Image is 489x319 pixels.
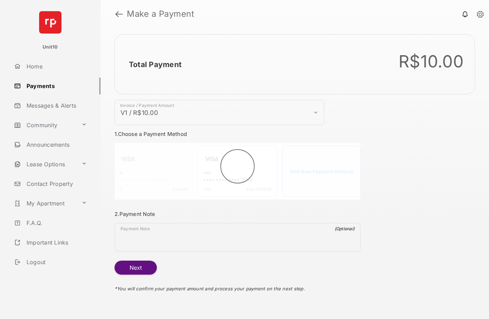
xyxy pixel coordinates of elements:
[399,51,464,72] div: R$10.00
[115,275,360,298] div: * You will confirm your payment amount and process your payment on the next step.
[11,136,101,153] a: Announcements
[115,261,157,275] button: Next
[129,60,182,69] h2: Total Payment
[11,175,101,192] a: Contact Property
[115,131,360,137] h3: 1. Choose a Payment Method
[11,234,90,251] a: Important Links
[11,156,79,173] a: Lease Options
[11,215,101,231] a: F.A.Q.
[39,11,61,34] img: svg+xml;base64,PHN2ZyB4bWxucz0iaHR0cDovL3d3dy53My5vcmcvMjAwMC9zdmciIHdpZHRoPSI2NCIgaGVpZ2h0PSI2NC...
[11,97,101,114] a: Messages & Alerts
[127,10,194,18] strong: Make a Payment
[11,195,79,212] a: My Apartment
[11,78,101,94] a: Payments
[115,211,360,217] h3: 2. Payment Note
[11,254,101,270] a: Logout
[43,44,58,51] p: Unit10
[11,117,79,133] a: Community
[11,58,101,75] a: Home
